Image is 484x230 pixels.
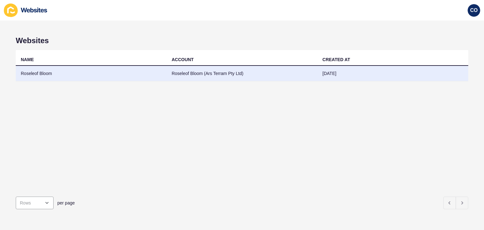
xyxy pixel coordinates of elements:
[16,66,167,81] td: Roseleof Bloom
[172,56,194,63] div: ACCOUNT
[317,66,468,81] td: [DATE]
[470,7,478,14] span: CO
[167,66,318,81] td: Roseleof Bloom (Ars Terram Pty Ltd)
[57,200,75,206] span: per page
[21,56,34,63] div: NAME
[16,36,468,45] h1: Websites
[322,56,350,63] div: CREATED AT
[16,197,54,209] div: open menu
